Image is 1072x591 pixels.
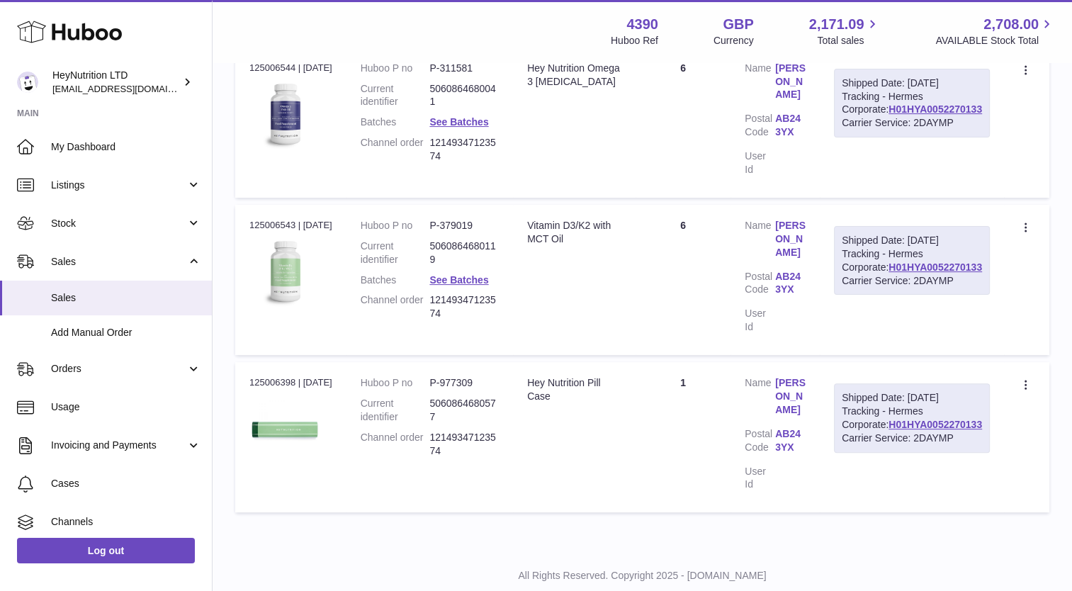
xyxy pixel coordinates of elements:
[249,62,332,74] div: 125006544 | [DATE]
[834,383,990,453] div: Tracking - Hermes Corporate:
[361,293,430,320] dt: Channel order
[51,477,201,490] span: Cases
[51,400,201,414] span: Usage
[51,255,186,269] span: Sales
[51,439,186,452] span: Invoicing and Payments
[745,376,775,420] dt: Name
[527,62,621,89] div: Hey Nutrition Omega 3 [MEDICAL_DATA]
[52,83,208,94] span: [EMAIL_ADDRESS][DOMAIN_NAME]
[775,270,806,297] a: AB24 3YX
[17,538,195,563] a: Log out
[51,140,201,154] span: My Dashboard
[842,116,982,130] div: Carrier Service: 2DAYMP
[636,205,730,355] td: 6
[611,34,658,47] div: Huboo Ref
[713,34,754,47] div: Currency
[842,77,982,90] div: Shipped Date: [DATE]
[745,427,775,458] dt: Postal Code
[429,293,499,320] dd: 12149347123574
[429,62,499,75] dd: P-311581
[809,15,881,47] a: 2,171.09 Total sales
[842,274,982,288] div: Carrier Service: 2DAYMP
[51,362,186,376] span: Orders
[745,270,775,300] dt: Postal Code
[249,376,332,389] div: 125006398 | [DATE]
[636,47,730,198] td: 6
[817,34,880,47] span: Total sales
[51,217,186,230] span: Stock
[745,112,775,142] dt: Postal Code
[361,62,430,75] dt: Huboo P no
[809,15,864,34] span: 2,171.09
[249,79,320,150] img: 43901725567192.jpeg
[888,261,982,273] a: H01HYA0052270133
[51,179,186,192] span: Listings
[775,376,806,417] a: [PERSON_NAME]
[745,62,775,106] dt: Name
[775,62,806,102] a: [PERSON_NAME]
[935,15,1055,47] a: 2,708.00 AVAILABLE Stock Total
[51,515,201,529] span: Channels
[361,240,430,266] dt: Current identifier
[361,82,430,109] dt: Current identifier
[834,69,990,138] div: Tracking - Hermes Corporate:
[775,219,806,259] a: [PERSON_NAME]
[429,431,499,458] dd: 12149347123574
[52,69,180,96] div: HeyNutrition LTD
[429,240,499,266] dd: 5060864680119
[361,376,430,390] dt: Huboo P no
[361,274,430,287] dt: Batches
[935,34,1055,47] span: AVAILABLE Stock Total
[249,236,320,307] img: 43901725566257.jpg
[249,219,332,232] div: 125006543 | [DATE]
[888,419,982,430] a: H01HYA0052270133
[429,274,488,286] a: See Batches
[429,116,488,128] a: See Batches
[429,82,499,109] dd: 5060864680041
[17,72,38,93] img: info@heynutrition.com
[636,362,730,512] td: 1
[745,219,775,263] dt: Name
[51,326,201,339] span: Add Manual Order
[842,432,982,445] div: Carrier Service: 2DAYMP
[842,391,982,405] div: Shipped Date: [DATE]
[224,569,1061,582] p: All Rights Reserved. Copyright 2025 - [DOMAIN_NAME]
[361,136,430,163] dt: Channel order
[429,136,499,163] dd: 12149347123574
[745,150,775,176] dt: User Id
[527,219,621,246] div: Vitamin D3/K2 with MCT Oil
[745,465,775,492] dt: User Id
[361,397,430,424] dt: Current identifier
[361,431,430,458] dt: Channel order
[842,234,982,247] div: Shipped Date: [DATE]
[745,307,775,334] dt: User Id
[723,15,753,34] strong: GBP
[429,397,499,424] dd: 5060864680577
[888,103,982,115] a: H01HYA0052270133
[775,112,806,139] a: AB24 3YX
[51,291,201,305] span: Sales
[361,219,430,232] dt: Huboo P no
[527,376,621,403] div: Hey Nutrition Pill Case
[983,15,1039,34] span: 2,708.00
[775,427,806,454] a: AB24 3YX
[834,226,990,295] div: Tracking - Hermes Corporate:
[249,394,320,465] img: 43901725565308.jpg
[429,376,499,390] dd: P-977309
[361,116,430,129] dt: Batches
[626,15,658,34] strong: 4390
[429,219,499,232] dd: P-379019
